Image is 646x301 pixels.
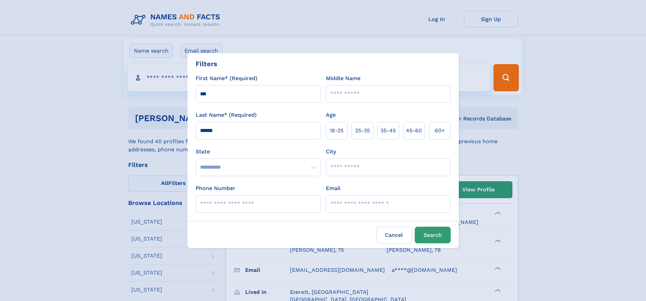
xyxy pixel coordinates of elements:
span: 18‑25 [330,127,344,135]
span: 60+ [435,127,445,135]
label: Cancel [376,227,412,243]
label: Phone Number [196,184,235,192]
label: Last Name* (Required) [196,111,257,119]
button: Search [415,227,451,243]
label: First Name* (Required) [196,74,257,82]
span: 45‑60 [406,127,422,135]
label: Age [326,111,336,119]
label: City [326,148,336,156]
span: 25‑35 [355,127,370,135]
div: Filters [196,59,217,69]
span: 35‑45 [380,127,396,135]
label: State [196,148,320,156]
label: Middle Name [326,74,360,82]
label: Email [326,184,340,192]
